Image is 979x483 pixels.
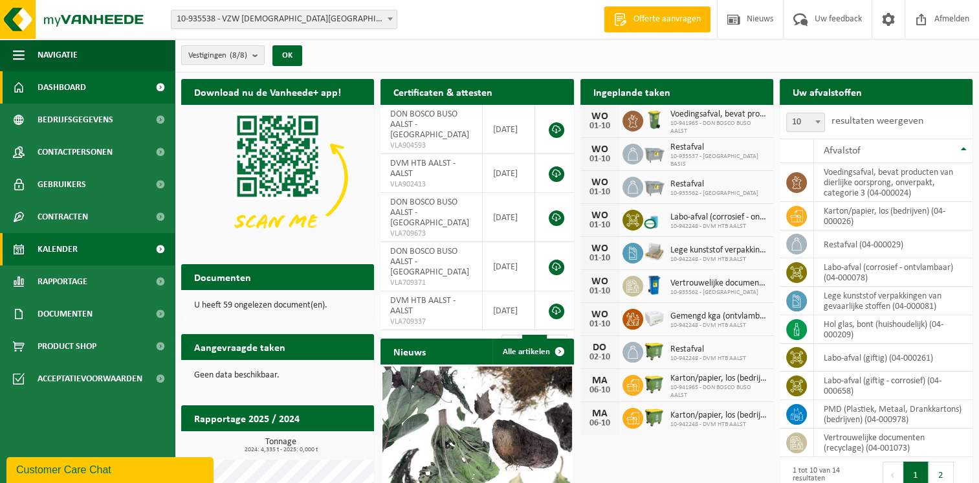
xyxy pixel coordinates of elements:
td: labo-afval (giftig) (04-000261) [814,344,973,372]
td: [DATE] [483,105,535,154]
span: Product Shop [38,330,96,363]
span: Afvalstof [824,146,861,156]
span: Vestigingen [188,46,247,65]
span: Dashboard [38,71,86,104]
span: 10-942248 - DVM HTB AALST [670,322,767,330]
span: DVM HTB AALST - AALST [390,296,456,316]
div: 06-10 [587,386,613,395]
img: PB-LB-0680-HPE-GY-02 [643,307,665,329]
h2: Aangevraagde taken [181,334,298,359]
td: restafval (04-000029) [814,230,973,258]
span: 10-935538 - VZW PRIESTER DAENS COLLEGE - AALST [171,10,397,29]
div: WO [587,210,613,221]
h2: Rapportage 2025 / 2024 [181,405,313,431]
button: OK [272,45,302,66]
div: WO [587,144,613,155]
h2: Nieuws [380,339,439,364]
div: MA [587,409,613,419]
span: Bedrijfsgegevens [38,104,113,136]
span: 10-942248 - DVM HTB AALST [670,355,746,363]
div: 01-10 [587,155,613,164]
label: resultaten weergeven [831,116,923,126]
img: WB-0240-HPE-BE-09 [643,274,665,296]
td: hol glas, bont (huishoudelijk) (04-000209) [814,315,973,344]
span: VLA709371 [390,278,472,288]
span: Voedingsafval, bevat producten van dierlijke oorsprong, onverpakt, categorie 3 [670,109,767,120]
div: MA [587,376,613,386]
div: 01-10 [587,188,613,197]
a: Bekijk rapportage [278,431,373,456]
td: vertrouwelijke documenten (recyclage) (04-001073) [814,429,973,457]
td: [DATE] [483,193,535,242]
span: 10-935562 - [GEOGRAPHIC_DATA] [670,289,767,297]
td: lege kunststof verpakkingen van gevaarlijke stoffen (04-000081) [814,287,973,315]
iframe: chat widget [6,455,216,483]
a: Offerte aanvragen [604,6,710,32]
span: 10-941965 - DON BOSCO BUSO AALST [670,120,767,135]
span: 10-941965 - DON BOSCO BUSO AALST [670,384,767,399]
span: VLA904593 [390,140,472,151]
span: 10 [787,113,824,131]
img: LP-PA-00000-WDN-11 [643,241,665,263]
span: 10 [786,113,825,132]
span: Kalender [38,233,78,265]
h2: Certificaten & attesten [380,79,505,104]
span: Documenten [38,298,93,330]
td: labo-afval (giftig - corrosief) (04-000658) [814,372,973,400]
div: 01-10 [587,287,613,296]
img: WB-1100-HPE-GN-50 [643,406,665,428]
span: Acceptatievoorwaarden [38,363,142,395]
span: Navigatie [38,39,78,71]
div: 01-10 [587,254,613,263]
h2: Download nu de Vanheede+ app! [181,79,354,104]
span: Vertrouwelijke documenten (recyclage) [670,278,767,289]
span: 10-935538 - VZW PRIESTER DAENS COLLEGE - AALST [171,10,397,28]
span: Lege kunststof verpakkingen van gevaarlijke stoffen [670,245,767,256]
p: U heeft 59 ongelezen document(en). [194,301,361,310]
div: 06-10 [587,419,613,428]
h3: Tonnage [188,438,374,453]
span: VLA709337 [390,317,472,327]
td: [DATE] [483,154,535,193]
img: LP-OT-00060-CU [643,208,665,230]
img: WB-2500-GAL-GY-01 [643,175,665,197]
img: Download de VHEPlus App [181,105,374,250]
span: Gemengd kga (ontvlambaar-corrosief) [670,311,767,322]
span: Restafval [670,179,758,190]
div: WO [587,111,613,122]
div: 01-10 [587,221,613,230]
h2: Ingeplande taken [580,79,683,104]
img: WB-1100-HPE-GN-50 [643,373,665,395]
span: Karton/papier, los (bedrijven) [670,410,767,421]
span: Gebruikers [38,168,86,201]
div: WO [587,243,613,254]
span: Restafval [670,142,767,153]
span: Rapportage [38,265,87,298]
div: DO [587,343,613,353]
span: Labo-afval (corrosief - ontvlambaar) [670,212,767,223]
span: Offerte aanvragen [630,13,704,26]
td: [DATE] [483,242,535,291]
span: 2024: 4,335 t - 2025: 0,000 t [188,447,374,453]
td: [DATE] [483,291,535,330]
h2: Uw afvalstoffen [780,79,875,104]
span: DON BOSCO BUSO AALST - [GEOGRAPHIC_DATA] [390,109,469,140]
span: Contactpersonen [38,136,113,168]
img: WB-0140-HPE-GN-50 [643,109,665,131]
span: DON BOSCO BUSO AALST - [GEOGRAPHIC_DATA] [390,197,469,228]
span: 10-942248 - DVM HTB AALST [670,421,767,429]
div: WO [587,309,613,320]
div: 01-10 [587,122,613,131]
td: voedingsafval, bevat producten van dierlijke oorsprong, onverpakt, categorie 3 (04-000024) [814,163,973,202]
span: 10-942248 - DVM HTB AALST [670,256,767,264]
span: 10-942248 - DVM HTB AALST [670,223,767,230]
button: Vestigingen(8/8) [181,45,265,65]
span: 10-935562 - [GEOGRAPHIC_DATA] [670,190,758,197]
span: VLA902413 [390,179,472,190]
span: Restafval [670,344,746,355]
p: Geen data beschikbaar. [194,371,361,380]
span: Contracten [38,201,88,233]
td: PMD (Plastiek, Metaal, Drankkartons) (bedrijven) (04-000978) [814,400,973,429]
div: WO [587,276,613,287]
